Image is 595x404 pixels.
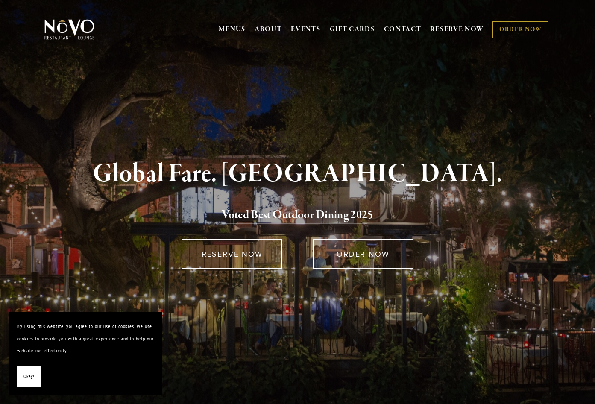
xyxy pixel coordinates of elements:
a: ORDER NOW [313,239,413,269]
button: Okay! [17,366,41,387]
a: ORDER NOW [492,21,548,38]
a: EVENTS [291,25,320,34]
a: GIFT CARDS [330,21,375,38]
p: By using this website, you agree to our use of cookies. We use cookies to provide you with a grea... [17,320,154,357]
span: Okay! [23,370,34,383]
a: RESERVE NOW [182,239,282,269]
a: CONTACT [384,21,422,38]
a: ABOUT [255,25,282,34]
img: Novo Restaurant &amp; Lounge [43,19,96,40]
section: Cookie banner [9,312,162,395]
a: RESERVE NOW [430,21,484,38]
strong: Global Fare. [GEOGRAPHIC_DATA]. [93,158,502,190]
a: MENUS [219,25,246,34]
a: Voted Best Outdoor Dining 202 [222,208,367,224]
h2: 5 [58,206,537,224]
